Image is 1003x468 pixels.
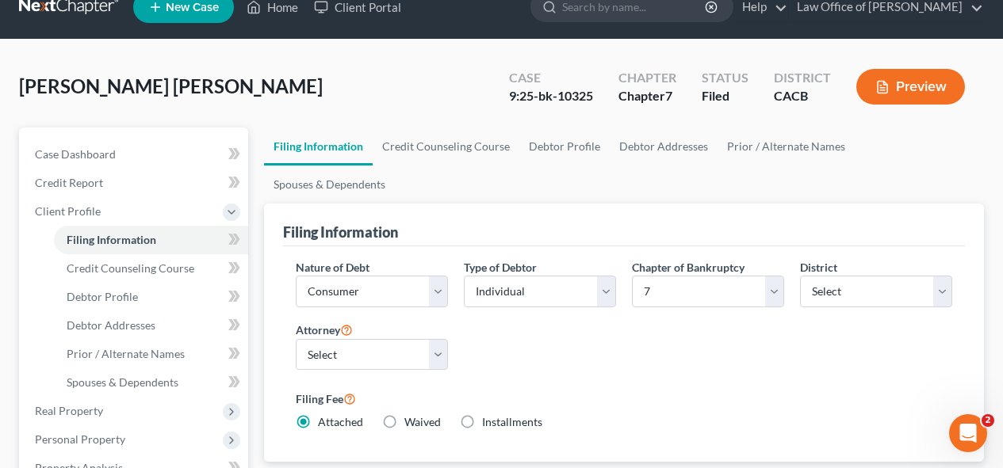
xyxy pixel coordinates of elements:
iframe: Intercom live chat [949,414,987,452]
span: New Case [166,2,219,13]
label: Nature of Debt [296,259,369,276]
div: Filed [702,87,748,105]
a: Filing Information [264,127,373,166]
a: Spouses & Dependents [264,166,395,204]
a: Credit Counseling Course [54,254,248,283]
a: Debtor Addresses [610,127,718,166]
span: Client Profile [35,204,101,218]
span: Waived [404,415,441,428]
div: CACB [774,87,831,105]
a: Credit Counseling Course [373,127,519,166]
a: Prior / Alternate Names [718,127,855,166]
span: Real Property [35,404,103,417]
span: Case Dashboard [35,147,116,161]
label: District [800,259,837,276]
button: Preview [856,69,965,105]
div: Chapter [618,87,676,105]
a: Case Dashboard [22,140,248,169]
a: Filing Information [54,226,248,254]
span: [PERSON_NAME] [PERSON_NAME] [19,74,323,97]
span: 2 [982,414,994,427]
label: Filing Fee [296,389,952,408]
span: Debtor Profile [67,290,138,303]
span: 7 [665,88,672,103]
span: Debtor Addresses [67,318,155,332]
a: Prior / Alternate Names [54,340,248,368]
span: Credit Report [35,176,103,189]
span: Personal Property [35,432,125,446]
a: Credit Report [22,169,248,197]
label: Type of Debtor [464,259,537,276]
span: Prior / Alternate Names [67,347,185,360]
div: District [774,69,831,87]
label: Chapter of Bankruptcy [632,259,745,276]
div: 9:25-bk-10325 [509,87,593,105]
span: Installments [482,415,542,428]
div: Filing Information [283,223,398,242]
span: Spouses & Dependents [67,375,178,389]
a: Debtor Profile [519,127,610,166]
a: Spouses & Dependents [54,368,248,397]
a: Debtor Profile [54,283,248,311]
a: Debtor Addresses [54,311,248,340]
span: Filing Information [67,233,156,246]
span: Credit Counseling Course [67,261,194,275]
div: Case [509,69,593,87]
div: Chapter [618,69,676,87]
div: Status [702,69,748,87]
span: Attached [318,415,363,428]
label: Attorney [296,320,353,339]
